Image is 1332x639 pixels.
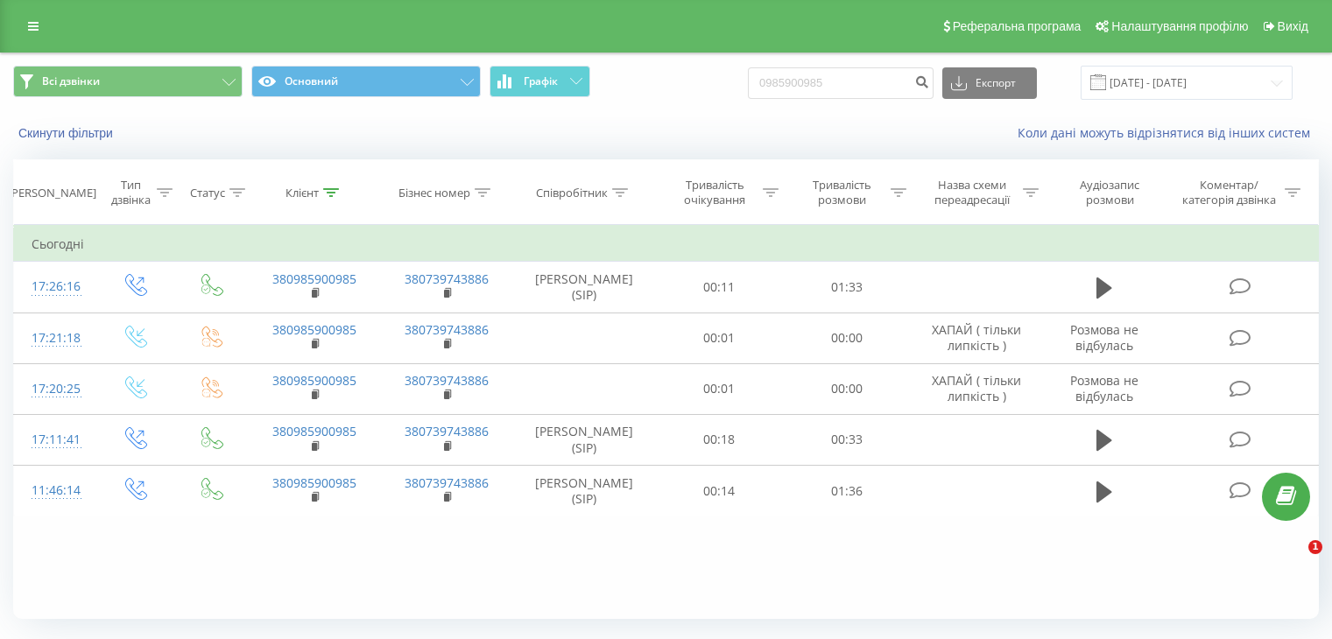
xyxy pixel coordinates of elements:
[656,466,783,516] td: 00:14
[799,178,886,207] div: Тривалість розмови
[32,372,78,406] div: 17:20:25
[32,423,78,457] div: 17:11:41
[513,466,656,516] td: [PERSON_NAME] (SIP)
[285,186,319,200] div: Клієнт
[783,262,910,312] td: 01:33
[536,186,608,200] div: Співробітник
[783,312,910,363] td: 00:00
[272,423,356,439] a: 380985900985
[513,414,656,465] td: [PERSON_NAME] (SIP)
[927,178,1018,207] div: Назва схеми переадресації
[405,372,489,389] a: 380739743886
[13,66,243,97] button: Всі дзвінки
[910,363,1042,414] td: ХАПАЙ ( тільки липкість )
[748,67,934,99] input: Пошук за номером
[405,321,489,338] a: 380739743886
[405,474,489,491] a: 380739743886
[656,262,783,312] td: 00:11
[272,321,356,338] a: 380985900985
[32,321,78,355] div: 17:21:18
[490,66,590,97] button: Графік
[513,262,656,312] td: [PERSON_NAME] (SIP)
[32,270,78,304] div: 17:26:16
[1308,540,1322,554] span: 1
[1278,19,1308,33] span: Вихід
[783,414,910,465] td: 00:33
[1272,540,1314,582] iframe: Intercom live chat
[524,75,558,88] span: Графік
[656,312,783,363] td: 00:01
[672,178,759,207] div: Тривалість очікування
[783,363,910,414] td: 00:00
[14,227,1319,262] td: Сьогодні
[656,363,783,414] td: 00:01
[405,423,489,439] a: 380739743886
[272,474,356,491] a: 380985900985
[32,474,78,508] div: 11:46:14
[8,186,96,200] div: [PERSON_NAME]
[1070,321,1138,354] span: Розмова не відбулась
[1111,19,1248,33] span: Налаштування профілю
[910,312,1042,363] td: ХАПАЙ ( тільки липкість )
[110,178,152,207] div: Тип дзвінка
[272,270,356,287] a: 380985900985
[783,466,910,516] td: 01:36
[13,125,122,141] button: Скинути фільтри
[190,186,225,200] div: Статус
[942,67,1037,99] button: Експорт
[1059,178,1161,207] div: Аудіозапис розмови
[1178,178,1280,207] div: Коментар/категорія дзвінка
[405,270,489,287] a: 380739743886
[398,186,470,200] div: Бізнес номер
[42,74,100,88] span: Всі дзвінки
[1018,124,1319,141] a: Коли дані можуть відрізнятися вiд інших систем
[272,372,356,389] a: 380985900985
[1070,372,1138,404] span: Розмова не відбулась
[953,19,1082,33] span: Реферальна програма
[656,414,783,465] td: 00:18
[251,66,481,97] button: Основний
